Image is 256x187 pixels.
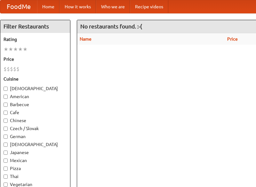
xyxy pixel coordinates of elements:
input: American [4,95,8,99]
h5: Rating [4,36,67,43]
a: How it works [60,0,96,13]
a: Recipe videos [130,0,168,13]
label: German [4,133,67,140]
label: Cafe [4,109,67,116]
a: Name [80,36,92,42]
input: German [4,135,8,139]
label: [DEMOGRAPHIC_DATA] [4,141,67,148]
input: Chinese [4,119,8,123]
li: $ [13,66,16,73]
li: ★ [13,46,18,53]
input: Vegetarian [4,183,8,187]
input: Czech / Slovak [4,127,8,131]
input: [DEMOGRAPHIC_DATA] [4,143,8,147]
a: Who we are [96,0,130,13]
label: American [4,93,67,100]
li: ★ [8,46,13,53]
input: Barbecue [4,103,8,107]
input: Pizza [4,167,8,171]
li: $ [16,66,20,73]
h4: Filter Restaurants [0,20,70,33]
a: Home [37,0,60,13]
label: Czech / Slovak [4,125,67,132]
input: Mexican [4,159,8,163]
li: ★ [18,46,23,53]
label: Pizza [4,165,67,172]
input: Japanese [4,151,8,155]
li: ★ [4,46,8,53]
label: Chinese [4,117,67,124]
li: ★ [23,46,28,53]
input: Thai [4,175,8,179]
input: [DEMOGRAPHIC_DATA] [4,87,8,91]
label: Mexican [4,157,67,164]
li: $ [7,66,10,73]
h5: Cuisine [4,76,67,82]
label: Barbecue [4,101,67,108]
ng-pluralize: No restaurants found. :-( [80,23,142,29]
h5: Price [4,56,67,62]
li: $ [10,66,13,73]
a: Price [227,36,238,42]
a: FoodMe [0,0,37,13]
input: Cafe [4,111,8,115]
label: Japanese [4,149,67,156]
label: Thai [4,173,67,180]
li: $ [4,66,7,73]
label: [DEMOGRAPHIC_DATA] [4,85,67,92]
